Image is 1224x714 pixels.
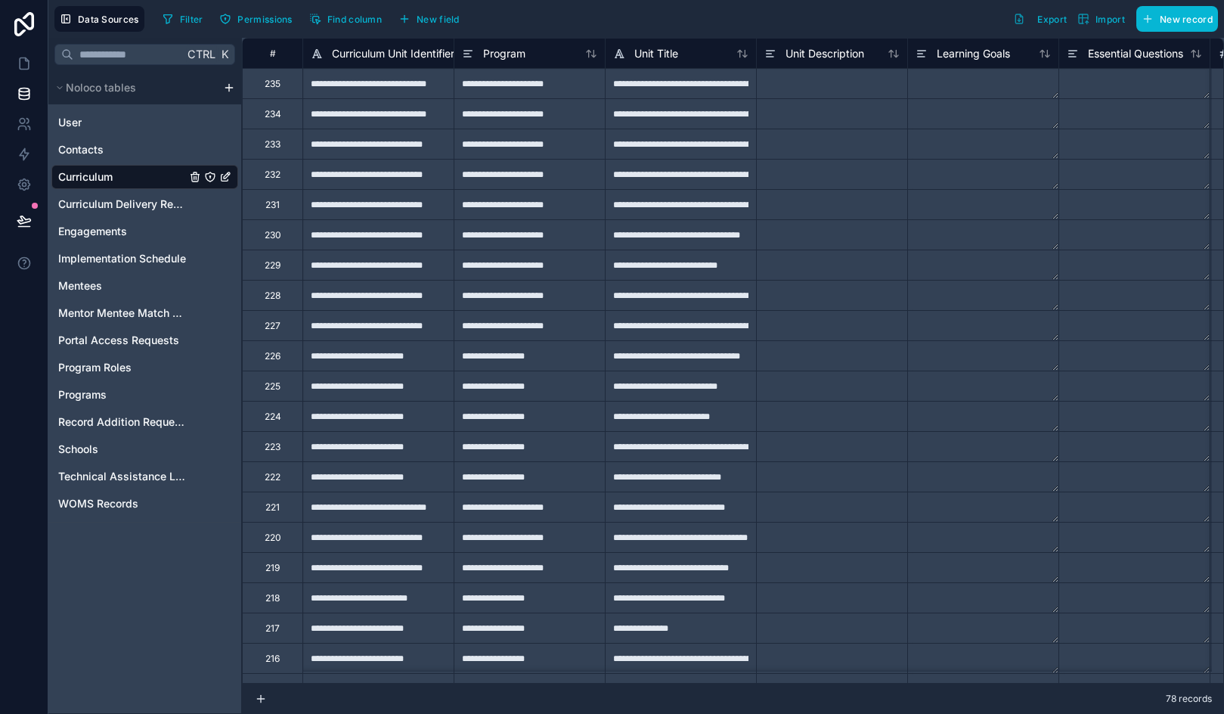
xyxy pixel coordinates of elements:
div: 220 [265,532,281,544]
button: Filter [156,8,209,30]
span: Curriculum Unit Identifier [332,46,454,61]
div: 223 [265,441,280,453]
button: Import [1072,6,1130,32]
span: New field [417,14,460,25]
div: 229 [265,259,280,272]
div: 228 [265,290,280,302]
div: 222 [265,471,280,483]
div: 217 [265,622,280,635]
span: Permissions [237,14,292,25]
button: New record [1136,6,1218,32]
div: 216 [265,653,280,665]
span: Learning Goals [937,46,1010,61]
a: Permissions [214,8,303,30]
div: # [254,48,291,59]
div: 225 [265,380,280,393]
span: Ctrl [186,45,217,64]
div: 231 [265,199,280,211]
div: 235 [265,78,280,90]
button: Data Sources [54,6,144,32]
div: 227 [265,320,280,332]
a: New record [1130,6,1218,32]
div: 232 [265,169,280,181]
span: Program [483,46,525,61]
span: Filter [180,14,203,25]
button: New field [393,8,465,30]
span: Unit Title [634,46,678,61]
div: 221 [265,501,280,514]
span: New record [1160,14,1213,25]
span: Data Sources [78,14,139,25]
div: 230 [265,229,281,241]
span: Import [1095,14,1125,25]
button: Export [1008,6,1072,32]
div: 218 [265,592,280,604]
div: 219 [265,562,280,574]
span: Export [1037,14,1067,25]
span: 78 records [1166,693,1212,705]
div: 234 [265,108,281,120]
span: Find column [327,14,382,25]
div: 233 [265,138,280,151]
button: Permissions [214,8,297,30]
div: 226 [265,350,280,362]
div: 224 [265,411,281,423]
button: Find column [304,8,387,30]
span: Unit Description [786,46,864,61]
div: 215 [265,683,280,695]
span: Essential Questions [1088,46,1183,61]
span: K [219,49,230,60]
